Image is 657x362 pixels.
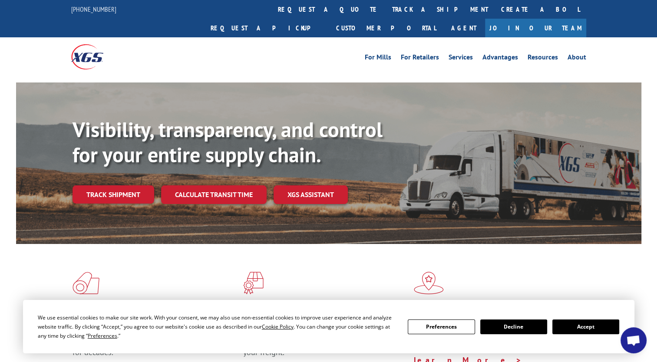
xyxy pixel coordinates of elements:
[73,272,99,294] img: xgs-icon-total-supply-chain-intelligence-red
[73,116,383,168] b: Visibility, transparency, and control for your entire supply chain.
[73,326,236,357] span: As an industry carrier of choice, XGS has brought innovation and dedication to flooring logistics...
[621,327,647,353] div: Open chat
[330,19,442,37] a: Customer Portal
[161,185,267,204] a: Calculate transit time
[482,54,518,63] a: Advantages
[365,54,391,63] a: For Mills
[88,332,117,339] span: Preferences
[38,313,397,340] div: We use essential cookies to make our site work. With your consent, we may also use non-essential ...
[552,319,619,334] button: Accept
[480,319,547,334] button: Decline
[262,323,294,330] span: Cookie Policy
[23,300,634,353] div: Cookie Consent Prompt
[442,19,485,37] a: Agent
[414,272,444,294] img: xgs-icon-flagship-distribution-model-red
[401,54,439,63] a: For Retailers
[274,185,348,204] a: XGS ASSISTANT
[204,19,330,37] a: Request a pickup
[568,54,586,63] a: About
[71,5,116,13] a: [PHONE_NUMBER]
[528,54,558,63] a: Resources
[408,319,475,334] button: Preferences
[243,272,264,294] img: xgs-icon-focused-on-flooring-red
[485,19,586,37] a: Join Our Team
[73,185,154,204] a: Track shipment
[449,54,473,63] a: Services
